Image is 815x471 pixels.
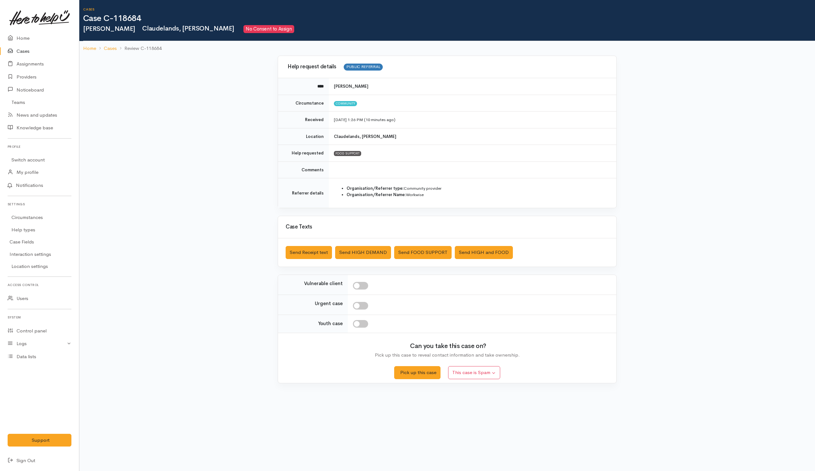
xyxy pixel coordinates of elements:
[347,185,609,192] li: Community provider
[286,224,609,230] h3: Case Texts
[8,313,71,322] h6: System
[334,101,357,106] span: Community
[83,25,815,33] h2: [PERSON_NAME]
[368,352,527,359] div: Pick up this case to reveal contact information and take ownership.
[83,45,96,52] a: Home
[286,64,609,70] h3: Help request details
[8,281,71,289] h6: Access control
[139,24,234,32] span: Claudelands, [PERSON_NAME]
[334,84,368,89] b: [PERSON_NAME]
[278,161,329,178] td: Comments
[334,151,361,156] div: FOOD SUPPORT
[334,134,396,139] b: Claudelands, [PERSON_NAME]
[394,246,452,259] button: Send FOOD SUPPORT
[278,112,329,128] td: Received
[79,41,815,56] nav: breadcrumb
[278,145,329,162] td: Help requested
[8,142,71,151] h6: Profile
[83,8,815,11] h6: Cases
[243,25,294,33] span: No Consent to Assign
[278,178,329,208] td: Referrer details
[286,246,332,259] button: Send Receipt text
[278,128,329,145] td: Location
[286,335,609,350] h2: Can you take this case on?
[394,366,441,379] button: Pick up this case
[318,320,343,327] label: Youth case
[344,64,382,70] span: PUBLIC REFERRAL
[315,300,343,307] label: Urgent case
[347,186,404,191] strong: Organisation/Referrer type:
[8,200,71,208] h6: Settings
[329,112,616,128] td: [DATE] 1:26 PM (10 minutes ago)
[455,246,513,259] button: Send HIGH and FOOD
[347,192,406,197] strong: Organisation/Referrer Name:
[347,192,609,198] li: Workwise
[304,280,343,287] label: Vulnerable client
[278,95,329,112] td: Circumstance
[8,434,71,447] button: Support
[83,14,815,23] h1: Case C-118684
[117,45,162,52] li: Review C-118684
[448,366,500,379] button: This case is Spam
[104,45,117,52] a: Cases
[335,246,391,259] button: Send HIGH DEMAND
